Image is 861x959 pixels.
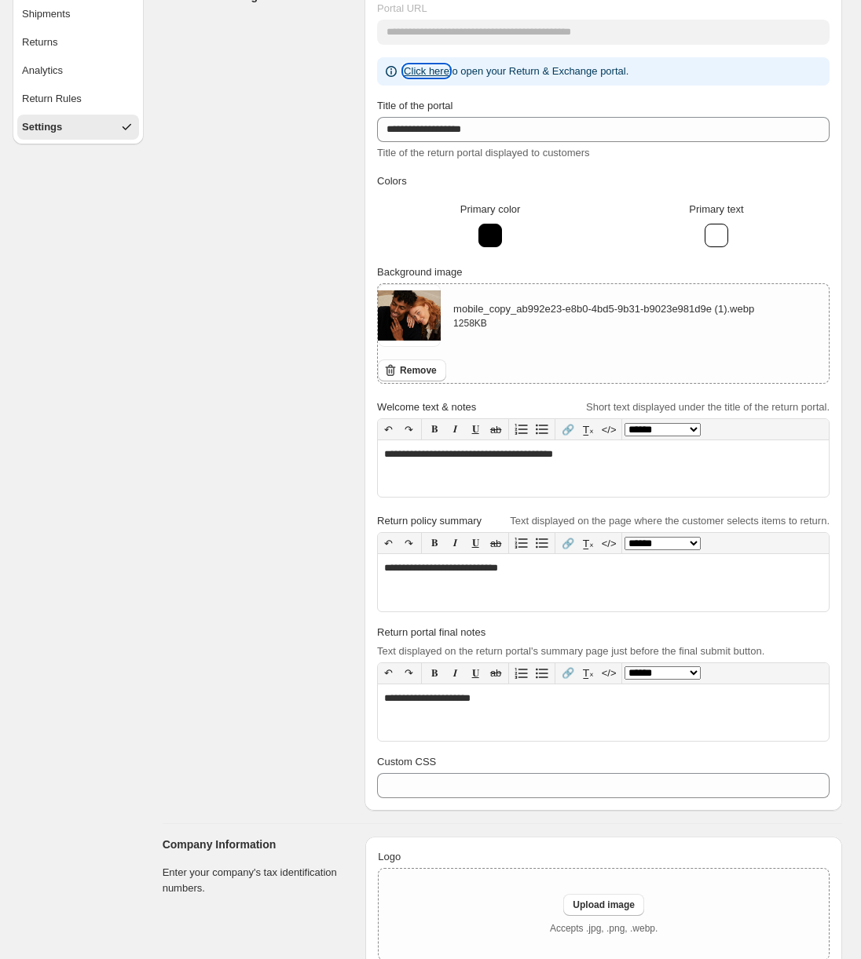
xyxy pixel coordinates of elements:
[599,663,619,684] button: </>
[453,317,754,330] p: 1258 KB
[511,663,532,684] button: Numbered list
[578,663,599,684] button: T̲ₓ
[424,533,445,553] button: 𝐁
[377,147,589,159] span: Title of the return portal displayed to customers
[378,359,446,381] button: Remove
[398,419,419,439] button: ↷
[22,119,62,135] div: Settings
[460,203,521,215] span: Primary color
[404,65,628,77] span: to open your Return & Exchange portal.
[22,63,63,78] div: Analytics
[22,6,70,22] div: Shipments
[563,894,644,916] button: Upload image
[445,663,465,684] button: 𝑰
[558,663,578,684] button: 🔗
[490,667,501,679] s: ab
[398,663,419,684] button: ↷
[378,663,398,684] button: ↶
[472,667,479,679] span: 𝐔
[510,515,830,527] span: Text displayed on the page where the customer selects items to return.
[465,663,485,684] button: 𝐔
[485,533,506,553] button: ab
[377,626,485,638] span: Return portal final notes
[163,837,354,852] h3: Company Information
[599,419,619,439] button: </>
[490,424,501,436] s: ab
[445,533,465,553] button: 𝑰
[511,419,532,439] button: Numbered list
[578,533,599,553] button: T̲ₓ
[485,663,506,684] button: ab
[22,91,82,107] div: Return Rules
[472,423,479,435] span: 𝐔
[490,538,501,549] s: ab
[378,851,401,862] span: Logo
[17,58,139,83] button: Analytics
[17,115,139,140] button: Settings
[532,663,552,684] button: Bullet list
[377,100,452,111] span: Title of the portal
[22,35,58,50] div: Returns
[404,65,449,77] a: Click here
[377,515,482,527] span: Return policy summary
[689,203,743,215] span: Primary text
[377,2,427,14] span: Portal URL
[472,537,479,549] span: 𝐔
[377,756,436,768] span: Custom CSS
[398,533,419,553] button: ↷
[17,2,139,27] button: Shipments
[424,663,445,684] button: 𝐁
[377,401,476,413] span: Welcome text & notes
[377,266,462,278] span: Background image
[378,533,398,553] button: ↶
[453,301,754,330] div: mobile_copy_ab992e23-e8b0-4bd5-9b31-b9023e981d9e (1).webp
[17,86,139,111] button: Return Rules
[465,419,485,439] button: 𝐔
[511,533,532,553] button: Numbered list
[377,645,764,657] span: Text displayed on the return portal's summary page just before the final submit button.
[558,419,578,439] button: 🔗
[445,419,465,439] button: 𝑰
[17,30,139,55] button: Returns
[400,364,437,377] span: Remove
[558,533,578,553] button: 🔗
[578,419,599,439] button: T̲ₓ
[532,533,552,553] button: Bullet list
[532,419,552,439] button: Bullet list
[424,419,445,439] button: 𝐁
[163,865,354,896] p: Enter your company's tax identification numbers.
[550,922,658,935] p: Accepts .jpg, .png, .webp.
[599,533,619,553] button: </>
[465,533,485,553] button: 𝐔
[378,419,398,439] button: ↶
[573,899,635,911] span: Upload image
[586,401,830,413] span: Short text displayed under the title of the return portal.
[485,419,506,439] button: ab
[377,175,407,187] span: Colors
